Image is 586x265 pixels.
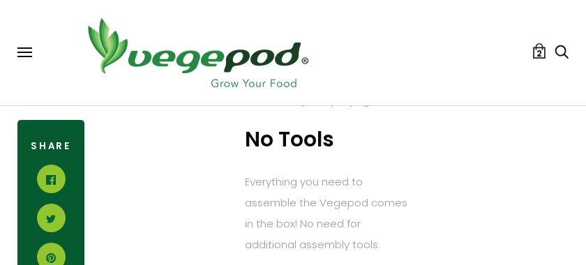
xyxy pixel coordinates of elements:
img: Vegepod [75,14,320,91]
span: Share [31,139,71,153]
a: 2 [532,43,547,59]
a: Search [555,45,569,60]
h3: No Tools [245,126,408,153]
p: Everything you need to assemble the Vegepod comes in the box! No need for additional assembly tools. [245,172,408,255]
span: 2 [536,47,542,60]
